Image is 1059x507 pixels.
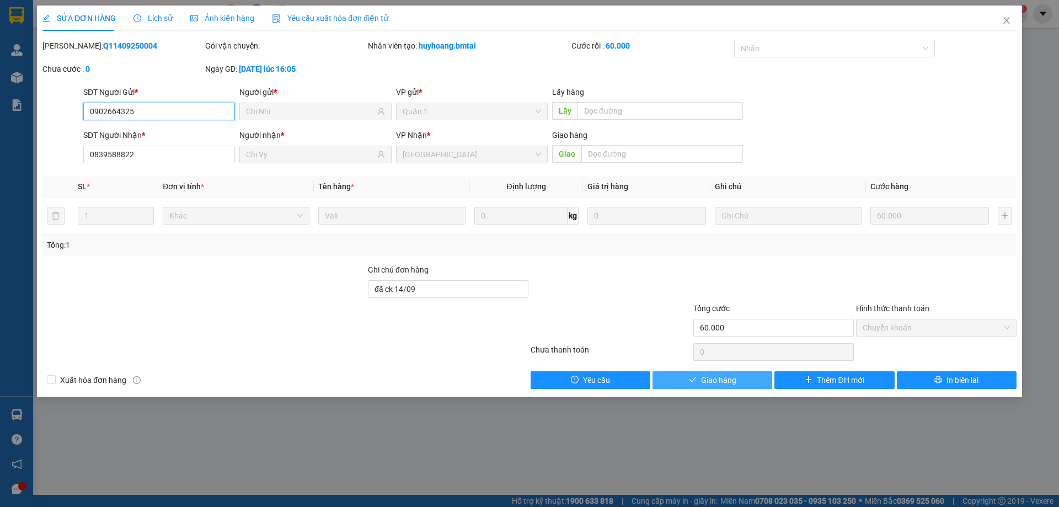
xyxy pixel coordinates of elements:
span: Nha Trang [403,146,541,163]
button: exclamation-circleYêu cầu [531,371,650,389]
span: Đơn vị tính [163,182,204,191]
button: plusThêm ĐH mới [774,371,894,389]
span: Yêu cầu xuất hóa đơn điện tử [272,14,388,23]
input: 0 [587,207,706,225]
span: Ảnh kiện hàng [190,14,254,23]
span: info-circle [133,376,141,384]
b: 0 [85,65,90,73]
div: Nhân viên tạo: [368,40,569,52]
span: SL [78,182,87,191]
span: Quận 1 [403,103,541,120]
div: Chưa thanh toán [529,344,692,363]
div: VP gửi [396,86,548,98]
span: Định lượng [507,182,546,191]
input: Ghi chú đơn hàng [368,280,528,298]
b: 60.000 [606,41,630,50]
span: Tên hàng [318,182,354,191]
span: picture [190,14,198,22]
th: Ghi chú [710,176,866,198]
input: VD: Bàn, Ghế [318,207,465,225]
span: Thêm ĐH mới [817,374,864,386]
span: kg [568,207,579,225]
span: In biên lai [946,374,978,386]
input: Dọc đường [577,102,743,120]
span: SỬA ĐƠN HÀNG [42,14,116,23]
button: checkGiao hàng [652,371,772,389]
span: exclamation-circle [571,376,579,385]
div: Tổng: 1 [47,239,409,251]
span: printer [934,376,942,385]
span: Chuyển khoản [863,319,1010,336]
div: Chưa cước : [42,63,203,75]
span: Khác [169,207,303,224]
span: Lấy [552,102,577,120]
span: edit [42,14,50,22]
span: Lấy hàng [552,88,584,97]
span: Giao [552,145,581,163]
div: Gói vận chuyển: [205,40,366,52]
div: Người gửi [239,86,391,98]
div: Người nhận [239,129,391,141]
span: Giao hàng [552,131,587,140]
img: icon [272,14,281,23]
span: Xuất hóa đơn hàng [56,374,131,386]
span: user [377,151,385,158]
span: user [377,108,385,115]
span: clock-circle [133,14,141,22]
span: plus [805,376,812,385]
span: Tổng cước [693,304,730,313]
span: Giá trị hàng [587,182,628,191]
span: Cước hàng [870,182,908,191]
span: Lịch sử [133,14,173,23]
input: Ghi Chú [715,207,862,225]
span: close [1002,16,1011,25]
div: Ngày GD: [205,63,366,75]
b: [DATE] lúc 16:05 [239,65,296,73]
button: printerIn biên lai [897,371,1017,389]
div: [PERSON_NAME]: [42,40,203,52]
span: check [689,376,697,385]
div: Cước rồi : [571,40,732,52]
input: Dọc đường [581,145,743,163]
input: Tên người nhận [246,148,375,161]
label: Hình thức thanh toán [856,304,929,313]
span: Yêu cầu [583,374,610,386]
b: huyhoang.bmtai [419,41,476,50]
button: delete [47,207,65,225]
div: SĐT Người Nhận [83,129,235,141]
input: Tên người gửi [246,105,375,118]
label: Ghi chú đơn hàng [368,265,429,274]
button: Close [991,6,1022,36]
button: plus [998,207,1012,225]
span: VP Nhận [396,131,427,140]
span: Giao hàng [701,374,736,386]
input: 0 [870,207,989,225]
div: SĐT Người Gửi [83,86,235,98]
b: Q11409250004 [103,41,157,50]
